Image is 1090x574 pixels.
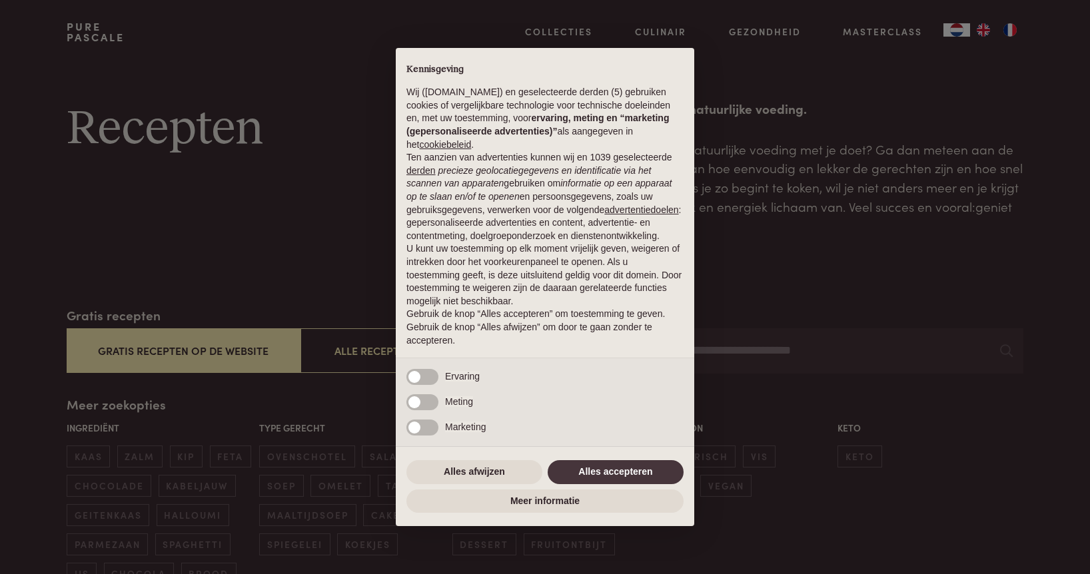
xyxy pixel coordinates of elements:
[406,164,436,178] button: derden
[406,460,542,484] button: Alles afwijzen
[445,396,473,407] span: Meting
[548,460,684,484] button: Alles accepteren
[445,422,486,432] span: Marketing
[406,64,684,76] h2: Kennisgeving
[445,371,480,382] span: Ervaring
[406,489,684,513] button: Meer informatie
[406,308,684,347] p: Gebruik de knop “Alles accepteren” om toestemming te geven. Gebruik de knop “Alles afwijzen” om d...
[406,151,684,242] p: Ten aanzien van advertenties kunnen wij en 1039 geselecteerde gebruiken om en persoonsgegevens, z...
[419,139,471,150] a: cookiebeleid
[406,178,672,202] em: informatie op een apparaat op te slaan en/of te openen
[604,204,678,217] button: advertentiedoelen
[406,242,684,308] p: U kunt uw toestemming op elk moment vrijelijk geven, weigeren of intrekken door het voorkeurenpan...
[406,165,651,189] em: precieze geolocatiegegevens en identificatie via het scannen van apparaten
[406,113,669,137] strong: ervaring, meting en “marketing (gepersonaliseerde advertenties)”
[406,86,684,151] p: Wij ([DOMAIN_NAME]) en geselecteerde derden (5) gebruiken cookies of vergelijkbare technologie vo...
